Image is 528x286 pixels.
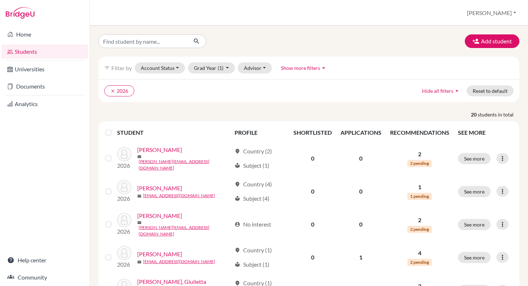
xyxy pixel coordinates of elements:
[235,161,269,170] div: Subject (1)
[407,193,432,200] span: 1 pending
[289,124,336,141] th: SHORTLISTED
[465,34,519,48] button: Add student
[471,111,478,118] strong: 20
[235,180,272,189] div: Country (4)
[235,194,269,203] div: Subject (4)
[1,44,88,59] a: Students
[235,148,240,154] span: location_on
[235,196,240,201] span: local_library
[235,247,240,253] span: location_on
[117,194,131,203] p: 2026
[117,227,131,236] p: 2026
[117,161,131,170] p: 2026
[137,146,182,154] a: [PERSON_NAME]
[137,184,182,192] a: [PERSON_NAME]
[117,147,131,161] img: Albaladejo, Emma
[416,85,467,96] button: Hide all filtersarrow_drop_up
[1,27,88,42] a: Home
[289,176,336,207] td: 0
[188,62,235,73] button: Grad Year(1)
[137,194,142,198] span: mail
[390,183,449,191] p: 1
[281,65,320,71] span: Show more filters
[117,246,131,260] img: Bagurskas, Ivan
[117,124,230,141] th: STUDENT
[407,259,432,266] span: 2 pending
[390,216,449,224] p: 2
[289,242,336,273] td: 0
[464,6,519,20] button: [PERSON_NAME]
[143,192,215,199] a: [EMAIL_ADDRESS][DOMAIN_NAME]
[453,87,460,94] i: arrow_drop_up
[137,211,182,220] a: [PERSON_NAME]
[110,89,115,94] i: clear
[458,153,491,164] button: See more
[289,207,336,242] td: 0
[218,65,223,71] span: (1)
[117,180,131,194] img: Alende, Juan Ignacio
[336,141,386,176] td: 0
[478,111,519,118] span: students in total
[235,262,240,267] span: local_library
[238,62,272,73] button: Advisor
[235,221,240,227] span: account_circle
[289,141,336,176] td: 0
[458,219,491,230] button: See more
[235,220,271,229] div: No interest
[336,124,386,141] th: APPLICATIONS
[407,226,432,233] span: 2 pending
[390,249,449,257] p: 4
[320,64,327,71] i: arrow_drop_up
[454,124,517,141] th: SEE MORE
[235,260,269,269] div: Subject (1)
[390,150,449,158] p: 2
[137,277,206,286] a: [PERSON_NAME], Giulietta
[275,62,333,73] button: Show more filtersarrow_drop_up
[104,65,110,71] i: filter_list
[386,124,454,141] th: RECOMMENDATIONS
[6,7,34,19] img: Bridge-U
[235,280,240,286] span: location_on
[137,260,142,264] span: mail
[137,154,142,159] span: mail
[235,147,272,156] div: Country (2)
[139,158,231,171] a: [PERSON_NAME][EMAIL_ADDRESS][DOMAIN_NAME]
[1,270,88,285] a: Community
[336,207,386,242] td: 0
[139,224,231,237] a: [PERSON_NAME][EMAIL_ADDRESS][DOMAIN_NAME]
[137,250,182,258] a: [PERSON_NAME]
[422,88,453,94] span: Hide all filters
[135,62,185,73] button: Account Status
[143,258,215,265] a: [EMAIL_ADDRESS][DOMAIN_NAME]
[235,181,240,187] span: location_on
[407,160,432,167] span: 2 pending
[98,34,187,48] input: Find student by name...
[1,79,88,94] a: Documents
[336,242,386,273] td: 1
[230,124,289,141] th: PROFILE
[117,260,131,269] p: 2026
[336,176,386,207] td: 0
[1,62,88,76] a: Universities
[104,85,134,96] button: clear2026
[1,253,88,267] a: Help center
[458,252,491,263] button: See more
[111,65,132,71] span: Filter by
[467,85,514,96] button: Reset to default
[458,186,491,197] button: See more
[235,246,272,254] div: Country (1)
[137,220,142,225] span: mail
[235,163,240,168] span: local_library
[117,213,131,227] img: Arcuri, Alessandro
[1,97,88,111] a: Analytics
